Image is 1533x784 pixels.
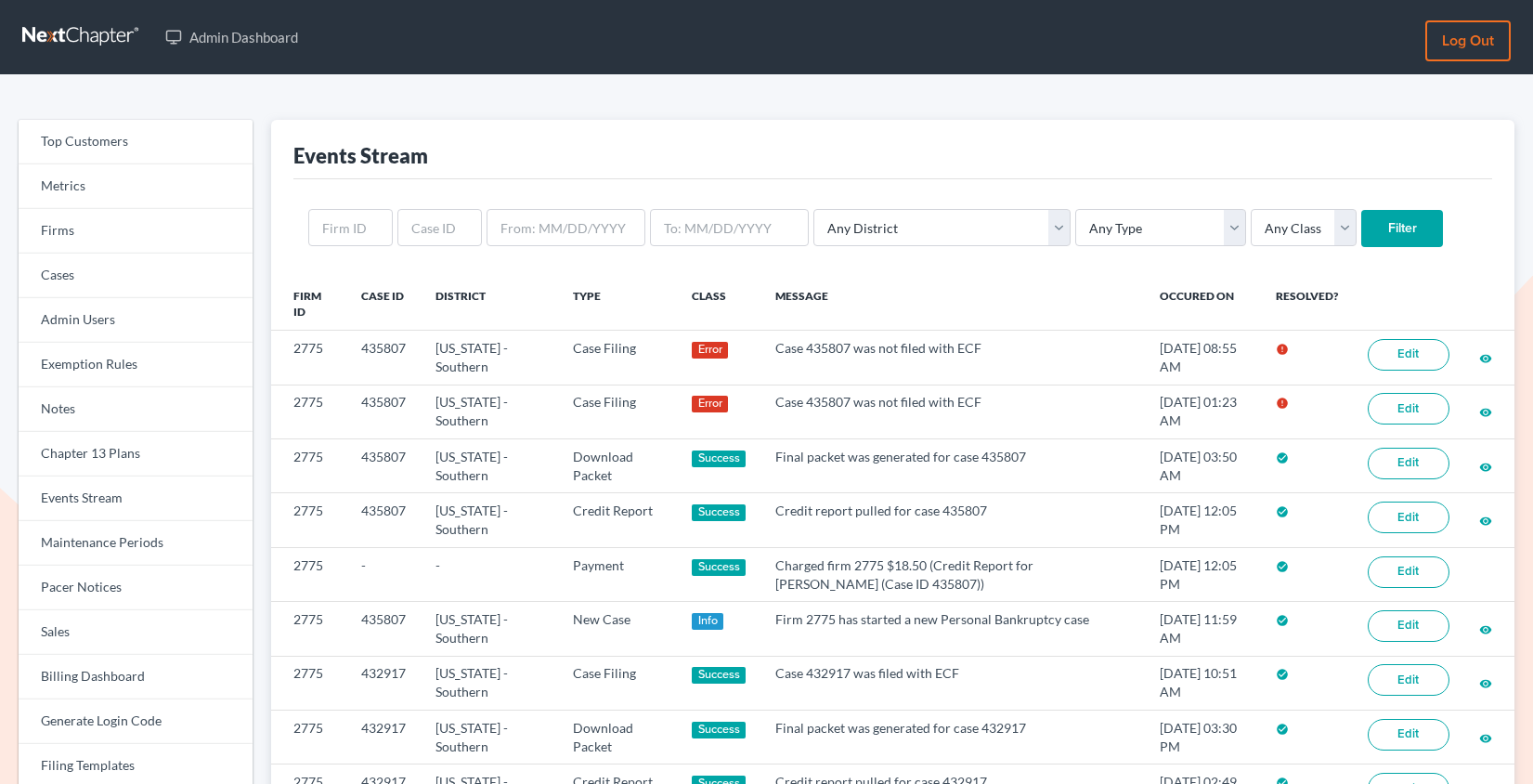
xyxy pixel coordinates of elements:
td: 2775 [271,439,346,493]
th: Firm ID [271,277,346,331]
input: Case ID [397,209,482,246]
i: visibility [1479,515,1492,528]
td: 432917 [346,711,421,764]
td: 435807 [346,493,421,547]
a: visibility [1479,349,1492,365]
td: 435807 [346,439,421,493]
div: Error [692,342,728,359]
a: visibility [1479,621,1492,636]
i: error [1276,343,1289,356]
th: Case ID [346,277,421,331]
a: visibility [1479,403,1492,419]
td: [US_STATE] - Southern [421,602,559,656]
div: Events Stream [293,142,428,169]
div: Success [692,722,746,738]
td: Case Filing [558,385,677,438]
td: Firm 2775 has started a new Personal Bankruptcy case [760,602,1145,656]
div: Info [692,613,723,630]
td: - [346,547,421,601]
th: Class [677,277,760,331]
a: visibility [1479,729,1492,745]
a: Admin Users [19,298,253,343]
a: Generate Login Code [19,699,253,744]
i: error [1276,397,1289,410]
div: Error [692,396,728,412]
td: 2775 [271,385,346,438]
td: Case 435807 was not filed with ECF [760,385,1145,438]
a: Edit [1368,556,1449,588]
td: Credit Report [558,493,677,547]
td: [US_STATE] - Southern [421,331,559,385]
td: [DATE] 01:23 AM [1145,385,1261,438]
a: visibility [1479,458,1492,474]
td: 2775 [271,547,346,601]
td: [US_STATE] - Southern [421,656,559,710]
td: Credit report pulled for case 435807 [760,493,1145,547]
a: Edit [1368,339,1449,371]
a: Log out [1425,20,1511,61]
td: Download Packet [558,439,677,493]
td: [US_STATE] - Southern [421,711,559,764]
td: New Case [558,602,677,656]
th: Type [558,277,677,331]
i: check_circle [1276,723,1289,736]
th: District [421,277,559,331]
a: Edit [1368,448,1449,479]
td: [US_STATE] - Southern [421,493,559,547]
td: Download Packet [558,711,677,764]
i: visibility [1479,623,1492,636]
td: - [421,547,559,601]
th: Message [760,277,1145,331]
i: visibility [1479,406,1492,419]
td: Case Filing [558,656,677,710]
a: Edit [1368,393,1449,425]
td: 2775 [271,602,346,656]
td: Case 432917 was filed with ECF [760,656,1145,710]
a: Chapter 13 Plans [19,432,253,477]
a: Edit [1368,610,1449,642]
div: Success [692,559,746,576]
a: Sales [19,610,253,655]
td: Case 435807 was not filed with ECF [760,331,1145,385]
input: Filter [1361,210,1443,247]
i: check_circle [1276,451,1289,464]
div: Success [692,451,746,467]
td: [US_STATE] - Southern [421,439,559,493]
td: 432917 [346,656,421,710]
td: 2775 [271,493,346,547]
a: Events Stream [19,477,253,521]
input: To: MM/DD/YYYY [650,209,809,246]
i: visibility [1479,732,1492,745]
a: visibility [1479,674,1492,690]
th: Resolved? [1261,277,1353,331]
input: From: MM/DD/YYYY [487,209,645,246]
a: Exemption Rules [19,343,253,387]
td: [DATE] 12:05 PM [1145,547,1261,601]
td: [DATE] 03:50 AM [1145,439,1261,493]
a: Maintenance Periods [19,521,253,566]
td: Final packet was generated for case 432917 [760,711,1145,764]
td: Case Filing [558,331,677,385]
td: Payment [558,547,677,601]
td: 2775 [271,711,346,764]
td: [DATE] 11:59 AM [1145,602,1261,656]
i: check_circle [1276,505,1289,518]
input: Firm ID [308,209,393,246]
i: visibility [1479,677,1492,690]
td: [US_STATE] - Southern [421,385,559,438]
a: Metrics [19,164,253,209]
i: check_circle [1276,560,1289,573]
td: 2775 [271,331,346,385]
a: Edit [1368,719,1449,751]
td: 435807 [346,602,421,656]
a: Cases [19,254,253,298]
td: [DATE] 10:51 AM [1145,656,1261,710]
a: Firms [19,209,253,254]
div: Success [692,667,746,684]
td: 435807 [346,385,421,438]
a: Billing Dashboard [19,655,253,699]
td: Final packet was generated for case 435807 [760,439,1145,493]
a: Pacer Notices [19,566,253,610]
i: visibility [1479,352,1492,365]
a: Edit [1368,664,1449,696]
